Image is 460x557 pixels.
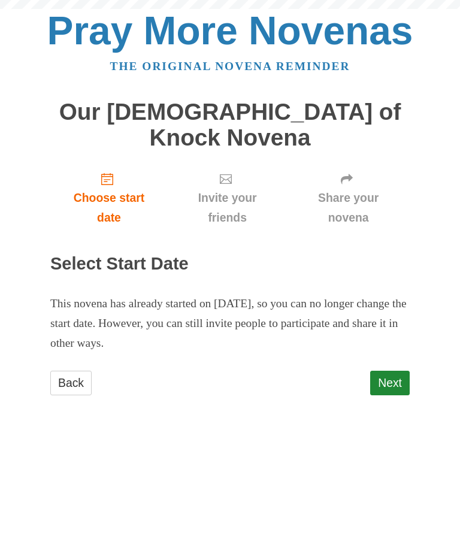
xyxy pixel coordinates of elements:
a: Pray More Novenas [47,8,413,53]
h1: Our [DEMOGRAPHIC_DATA] of Knock Novena [50,99,410,150]
a: The original novena reminder [110,60,350,72]
a: Next [370,371,410,395]
a: Invite your friends [168,162,287,234]
span: Invite your friends [180,188,275,228]
span: Choose start date [62,188,156,228]
a: Choose start date [50,162,168,234]
h2: Select Start Date [50,255,410,274]
span: Share your novena [299,188,398,228]
p: This novena has already started on [DATE], so you can no longer change the start date. However, y... [50,294,410,353]
a: Share your novena [287,162,410,234]
a: Back [50,371,92,395]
